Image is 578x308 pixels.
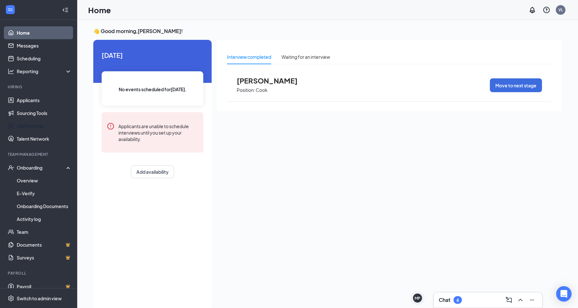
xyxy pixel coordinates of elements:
div: Switch to admin view [17,295,62,302]
svg: Notifications [528,6,536,14]
div: Reporting [17,68,72,75]
a: Job Postings [17,119,72,132]
a: Scheduling [17,52,72,65]
div: Payroll [8,270,70,276]
h1: Home [88,4,111,15]
a: Onboarding Documents [17,200,72,213]
span: [DATE] [102,50,203,60]
span: [PERSON_NAME] [237,76,307,85]
div: Interview completed [227,53,271,60]
svg: WorkstreamLogo [7,6,14,13]
svg: Analysis [8,68,14,75]
p: Cook [256,87,268,93]
h3: Chat [439,296,450,304]
a: Overview [17,174,72,187]
p: Position: [237,87,255,93]
a: SurveysCrown [17,251,72,264]
button: Minimize [527,295,537,305]
div: VL [558,7,563,13]
h3: 👋 Good morning, [PERSON_NAME] ! [93,28,562,35]
a: Messages [17,39,72,52]
svg: Settings [8,295,14,302]
div: 6 [456,297,459,303]
svg: Collapse [62,7,69,13]
button: ComposeMessage [504,295,514,305]
svg: Minimize [528,296,536,304]
svg: ComposeMessage [505,296,513,304]
a: DocumentsCrown [17,238,72,251]
button: ChevronUp [515,295,526,305]
div: Open Intercom Messenger [556,286,572,302]
button: Add availability [131,165,174,178]
a: E-Verify [17,187,72,200]
a: Home [17,26,72,39]
div: Waiting for an interview [281,53,330,60]
a: Talent Network [17,132,72,145]
a: Team [17,225,72,238]
div: Team Management [8,152,70,157]
svg: Error [107,122,115,130]
a: Applicants [17,94,72,107]
svg: QuestionInfo [543,6,550,14]
a: Sourcing Tools [17,107,72,119]
svg: ChevronUp [517,296,524,304]
div: Applicants are unable to schedule interviews until you set up your availability. [118,122,198,142]
span: No events scheduled for [DATE] . [119,86,187,93]
button: Move to next stage [490,78,542,92]
svg: UserCheck [8,164,14,171]
a: PayrollCrown [17,280,72,293]
div: Onboarding [17,164,66,171]
div: MP [415,295,420,301]
a: Activity log [17,213,72,225]
div: Hiring [8,84,70,90]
